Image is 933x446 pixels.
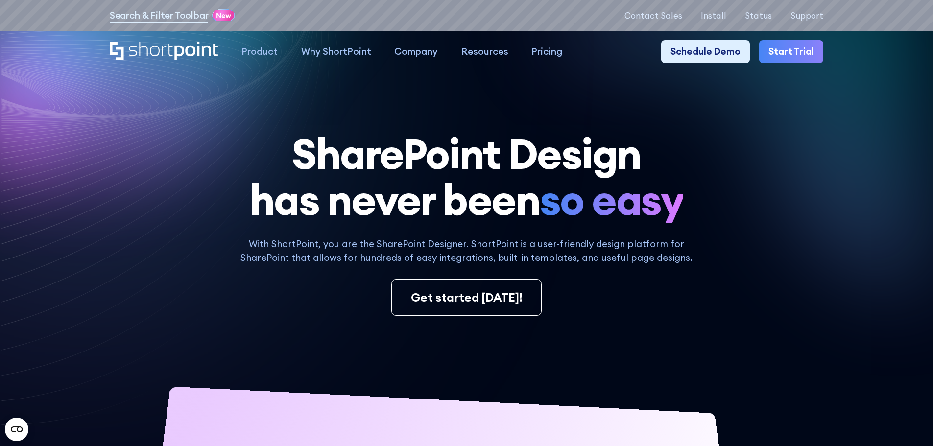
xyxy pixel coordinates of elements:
[745,11,772,20] a: Status
[230,237,702,265] p: With ShortPoint, you are the SharePoint Designer. ShortPoint is a user-friendly design platform f...
[241,45,278,59] div: Product
[540,177,683,223] span: so easy
[759,40,823,64] a: Start Trial
[394,45,438,59] div: Company
[411,289,523,306] div: Get started [DATE]!
[110,131,823,223] h1: SharePoint Design has never been
[5,418,28,441] button: Open CMP widget
[757,332,933,446] iframe: Chat Widget
[520,40,574,64] a: Pricing
[289,40,383,64] a: Why ShortPoint
[790,11,823,20] a: Support
[230,40,289,64] a: Product
[624,11,682,20] a: Contact Sales
[301,45,371,59] div: Why ShortPoint
[110,8,209,23] a: Search & Filter Toolbar
[383,40,450,64] a: Company
[701,11,726,20] a: Install
[461,45,508,59] div: Resources
[110,42,218,62] a: Home
[391,279,541,316] a: Get started [DATE]!
[661,40,750,64] a: Schedule Demo
[450,40,520,64] a: Resources
[531,45,562,59] div: Pricing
